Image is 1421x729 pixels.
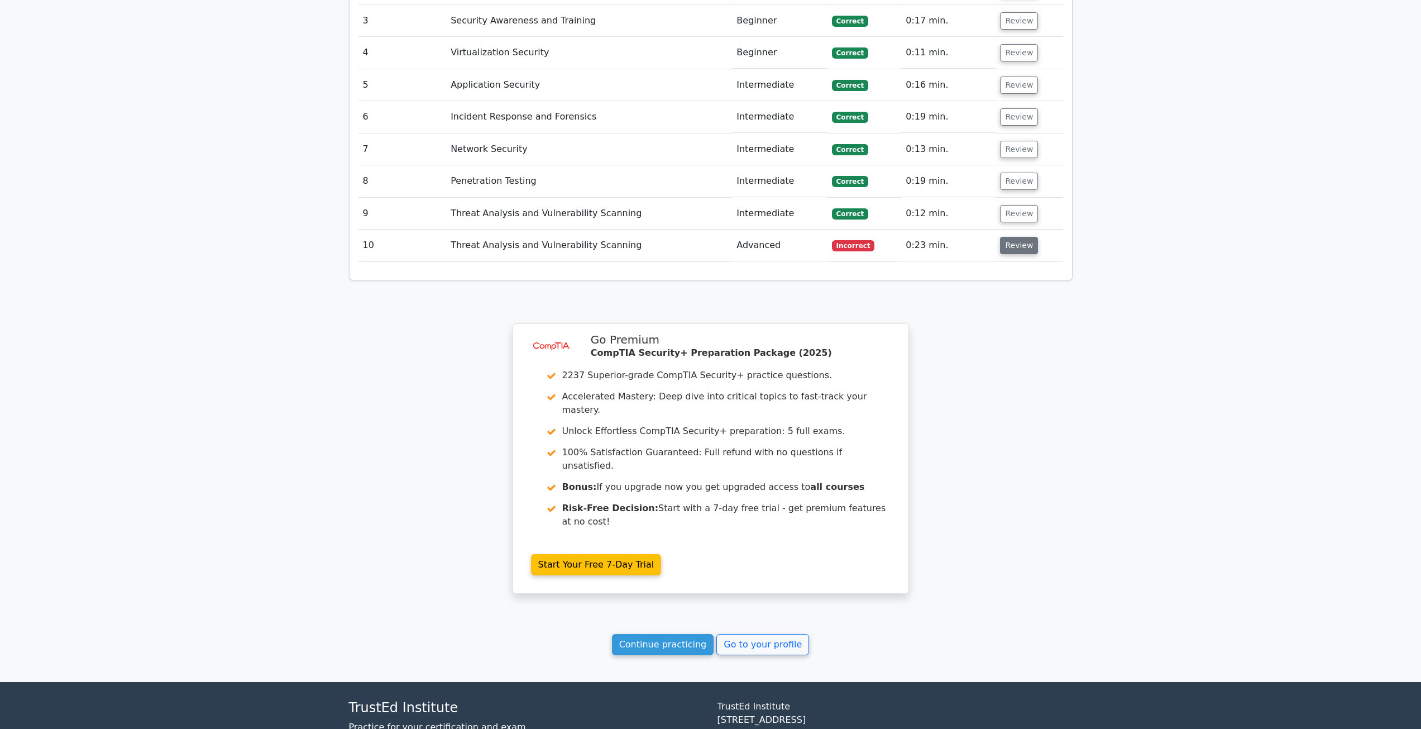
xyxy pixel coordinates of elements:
td: 0:19 min. [901,165,996,197]
td: Intermediate [732,165,827,197]
td: 0:16 min. [901,69,996,101]
span: Correct [832,47,868,59]
td: Intermediate [732,198,827,230]
span: Correct [832,208,868,220]
button: Review [1000,205,1038,222]
span: Incorrect [832,240,875,251]
a: Go to your profile [716,634,809,655]
button: Review [1000,77,1038,94]
td: 0:17 min. [901,5,996,37]
button: Review [1000,108,1038,126]
button: Review [1000,44,1038,61]
td: 4 [358,37,447,69]
td: 8 [358,165,447,197]
span: Correct [832,80,868,91]
td: Intermediate [732,101,827,133]
span: Correct [832,176,868,187]
button: Review [1000,173,1038,190]
td: Intermediate [732,69,827,101]
a: Start Your Free 7-Day Trial [531,554,662,575]
td: 0:13 min. [901,134,996,165]
span: Correct [832,112,868,123]
td: 0:23 min. [901,230,996,261]
td: 0:12 min. [901,198,996,230]
td: 0:19 min. [901,101,996,133]
td: 6 [358,101,447,133]
h4: TrustEd Institute [349,700,704,716]
td: Threat Analysis and Vulnerability Scanning [446,198,732,230]
td: 3 [358,5,447,37]
a: Continue practicing [612,634,714,655]
td: Application Security [446,69,732,101]
td: Incident Response and Forensics [446,101,732,133]
button: Review [1000,12,1038,30]
td: 0:11 min. [901,37,996,69]
td: Advanced [732,230,827,261]
td: Beginner [732,5,827,37]
td: 5 [358,69,447,101]
td: 9 [358,198,447,230]
td: 7 [358,134,447,165]
td: Penetration Testing [446,165,732,197]
button: Review [1000,237,1038,254]
td: Security Awareness and Training [446,5,732,37]
td: Intermediate [732,134,827,165]
td: Network Security [446,134,732,165]
td: Threat Analysis and Vulnerability Scanning [446,230,732,261]
td: Virtualization Security [446,37,732,69]
button: Review [1000,141,1038,158]
span: Correct [832,144,868,155]
td: 10 [358,230,447,261]
td: Beginner [732,37,827,69]
span: Correct [832,16,868,27]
